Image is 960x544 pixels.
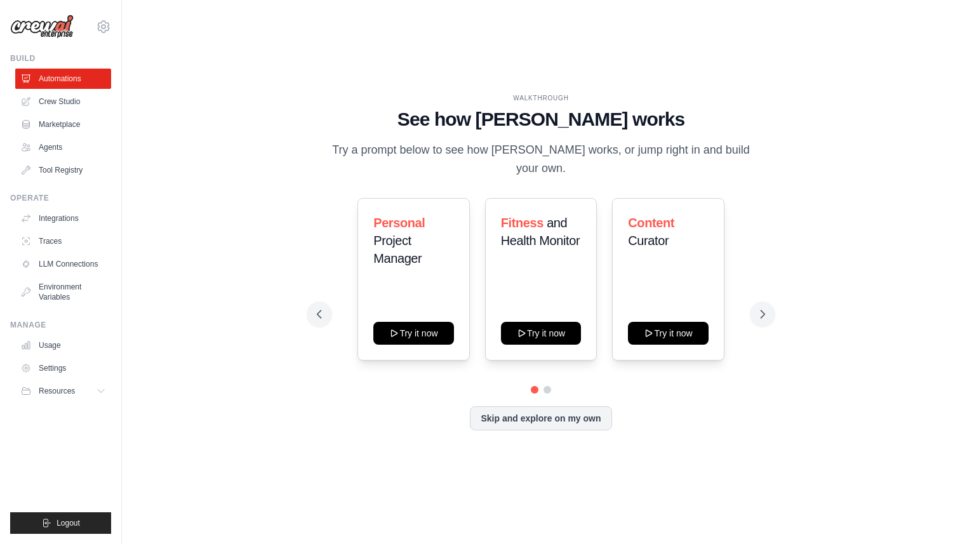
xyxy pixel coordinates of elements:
[10,193,111,203] div: Operate
[15,335,111,355] a: Usage
[15,358,111,378] a: Settings
[10,512,111,534] button: Logout
[317,93,765,103] div: WALKTHROUGH
[15,160,111,180] a: Tool Registry
[628,216,674,230] span: Content
[15,381,111,401] button: Resources
[15,277,111,307] a: Environment Variables
[39,386,75,396] span: Resources
[501,322,582,345] button: Try it now
[15,91,111,112] a: Crew Studio
[10,320,111,330] div: Manage
[15,137,111,157] a: Agents
[373,322,454,345] button: Try it now
[628,322,709,345] button: Try it now
[373,234,422,265] span: Project Manager
[15,69,111,89] a: Automations
[501,216,543,230] span: Fitness
[57,518,80,528] span: Logout
[10,15,74,39] img: Logo
[328,141,754,178] p: Try a prompt below to see how [PERSON_NAME] works, or jump right in and build your own.
[628,234,669,248] span: Curator
[15,231,111,251] a: Traces
[373,216,425,230] span: Personal
[470,406,611,430] button: Skip and explore on my own
[10,53,111,63] div: Build
[15,208,111,229] a: Integrations
[317,108,765,131] h1: See how [PERSON_NAME] works
[15,254,111,274] a: LLM Connections
[15,114,111,135] a: Marketplace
